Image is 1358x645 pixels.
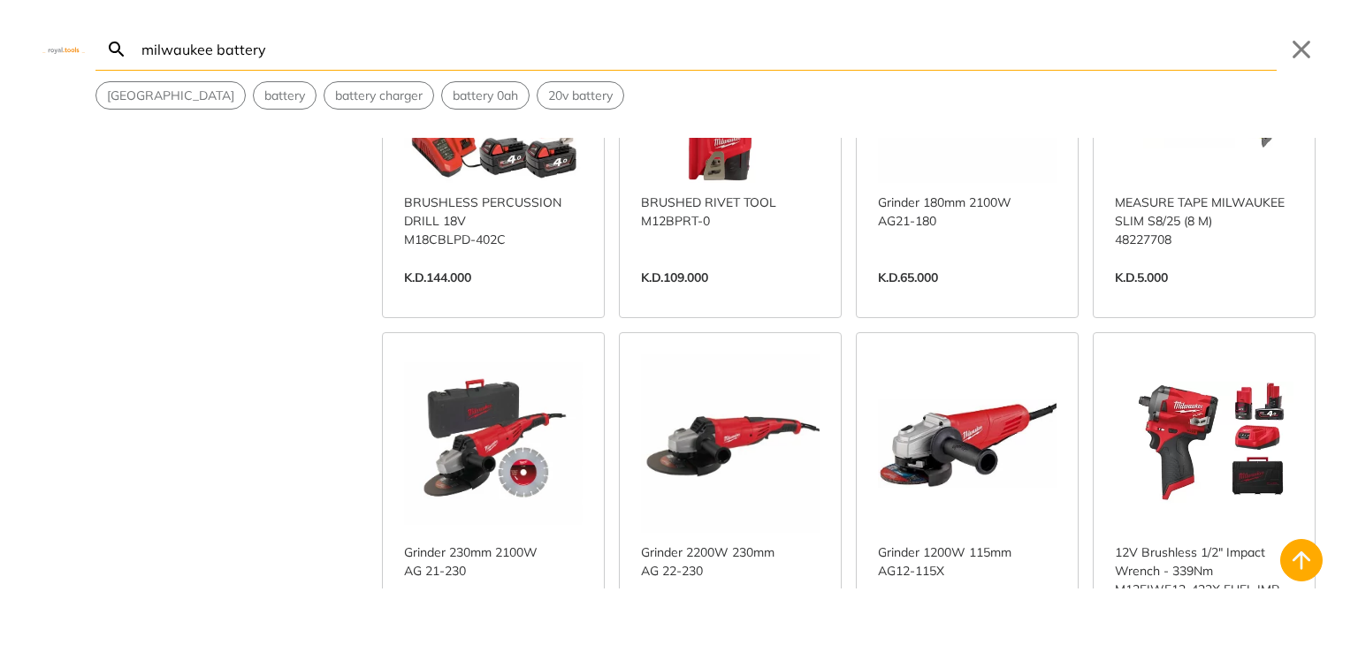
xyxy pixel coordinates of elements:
[324,82,433,109] button: Select suggestion: battery charger
[106,39,127,60] svg: Search
[1287,546,1316,574] svg: Back to top
[1287,35,1316,64] button: Close
[324,81,434,110] div: Suggestion: battery charger
[1280,539,1323,581] button: Back to top
[96,82,245,109] button: Select suggestion: milwaukee
[538,82,623,109] button: Select suggestion: 20v battery
[107,87,234,105] span: [GEOGRAPHIC_DATA]
[42,45,85,53] img: Close
[335,87,423,105] span: battery charger
[253,81,317,110] div: Suggestion: battery
[264,87,305,105] span: battery
[95,81,246,110] div: Suggestion: milwaukee
[138,28,1277,70] input: Search…
[442,82,529,109] button: Select suggestion: battery 0ah
[537,81,624,110] div: Suggestion: 20v battery
[548,87,613,105] span: 20v battery
[254,82,316,109] button: Select suggestion: battery
[453,87,518,105] span: battery 0ah
[441,81,530,110] div: Suggestion: battery 0ah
